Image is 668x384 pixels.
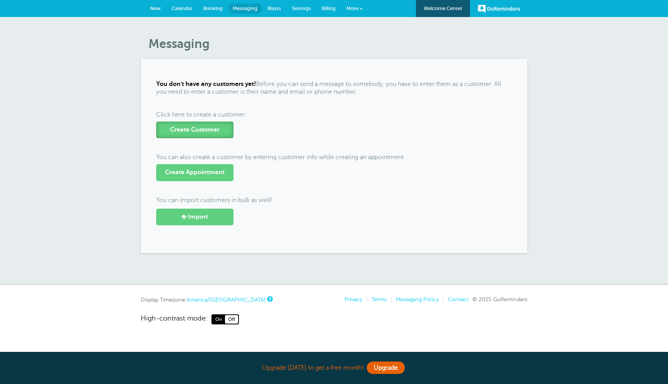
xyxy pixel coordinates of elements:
[268,5,281,11] span: Blasts
[362,296,368,303] li: |
[212,315,225,324] span: On
[172,5,193,11] span: Calendar
[156,197,512,204] p: You can import customers in bulk as well!
[156,122,233,138] a: Create Customer
[439,296,444,303] li: |
[367,362,405,374] a: Upgrade
[203,5,223,11] span: Booking
[371,296,387,302] a: Terms
[322,5,336,11] span: Billing
[187,297,266,303] a: America/[GEOGRAPHIC_DATA]
[170,126,220,134] span: Create Customer
[141,360,527,376] div: Upgrade [DATE] to get a free month!
[141,296,272,303] div: Display Timezone:
[141,314,208,324] span: High-contrast mode:
[156,111,512,138] p: Click here to create a customer:
[156,154,512,181] p: You can also create a customer by entering customer info while creating an appointment.
[233,5,257,11] span: Messaging
[188,213,208,221] span: Import
[396,296,439,302] a: Messaging Policy
[156,81,512,95] p: Before you can send a message to somebody, you have to enter them as a customer. All you need to ...
[228,3,262,14] a: Messaging
[292,5,311,11] span: Settings
[156,209,233,225] a: Import
[225,315,238,324] span: Off
[267,297,272,302] a: This is the timezone being used to display dates and times to you on this device. Click the timez...
[141,314,527,324] a: High-contrast mode: On Off
[156,164,233,181] a: Create Appointment
[448,296,469,302] a: Contact
[387,296,392,303] li: |
[150,5,161,11] span: New
[346,5,358,11] span: More
[156,81,256,87] strong: You don't have any customers yet!
[165,169,225,176] span: Create Appointment
[148,36,527,51] h1: Messaging
[472,296,527,302] span: © 2025 GoReminders
[344,296,362,302] a: Privacy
